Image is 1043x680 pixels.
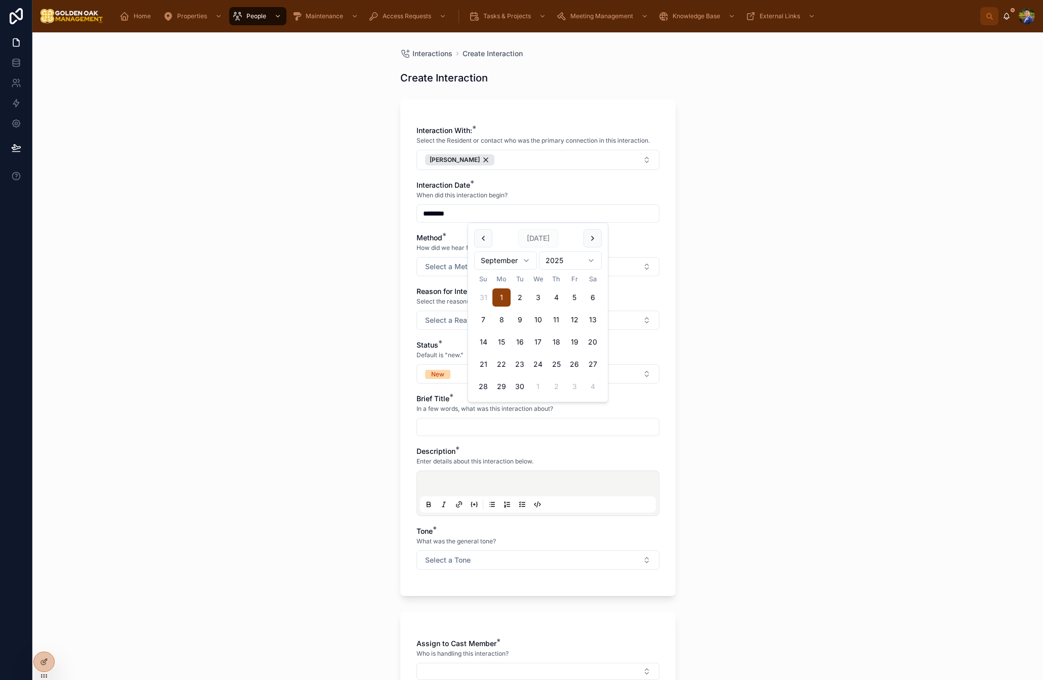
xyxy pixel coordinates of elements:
[547,333,565,351] button: Thursday, September 18th, 2025
[474,311,492,329] button: Sunday, September 7th, 2025
[529,355,547,373] button: Wednesday, September 24th, 2025
[529,274,547,284] th: Wednesday
[673,12,720,20] span: Knowledge Base
[416,233,442,242] span: Method
[412,49,452,59] span: Interactions
[760,12,800,20] span: External Links
[583,274,602,284] th: Saturday
[416,663,659,680] button: Select Button
[474,333,492,351] button: Sunday, September 14th, 2025
[416,137,650,145] span: Select the Resident or contact who was the primary connection in this interaction.
[383,12,431,20] span: Access Requests
[529,288,547,307] button: Wednesday, September 3rd, 2025
[511,333,529,351] button: Tuesday, September 16th, 2025
[492,377,511,396] button: Monday, September 29th, 2025
[416,639,496,648] span: Assign to Cast Member
[570,12,633,20] span: Meeting Management
[565,274,583,284] th: Friday
[425,555,471,565] span: Select a Tone
[547,355,565,373] button: Thursday, September 25th, 2025
[416,150,659,170] button: Select Button
[416,191,508,199] span: When did this interaction begin?
[416,244,516,252] span: How did we hear from this person?
[365,7,451,25] a: Access Requests
[511,311,529,329] button: Tuesday, September 9th, 2025
[160,7,227,25] a: Properties
[511,288,529,307] button: Tuesday, September 2nd, 2025
[492,355,511,373] button: Monday, September 22nd, 2025
[416,364,659,384] button: Select Button
[400,71,488,85] h1: Create Interaction
[583,333,602,351] button: Saturday, September 20th, 2025
[416,341,438,349] span: Status
[547,377,565,396] button: Thursday, October 2nd, 2025
[246,12,266,20] span: People
[425,315,479,325] span: Select a Reason
[416,457,533,465] span: Enter details about this interaction below.
[416,181,470,189] span: Interaction Date
[529,333,547,351] button: Wednesday, September 17th, 2025
[416,257,659,276] button: Select Button
[416,650,509,658] span: Who is handling this interaction?
[565,311,583,329] button: Friday, September 12th, 2025
[583,355,602,373] button: Saturday, September 27th, 2025
[416,311,659,330] button: Select Button
[474,274,492,284] th: Sunday
[511,377,529,396] button: Tuesday, September 30th, 2025
[430,156,480,164] span: [PERSON_NAME]
[565,377,583,396] button: Friday, October 3rd, 2025
[492,311,511,329] button: Monday, September 8th, 2025
[416,351,464,359] span: Default is "new."
[466,7,551,25] a: Tasks & Projects
[565,288,583,307] button: Friday, September 5th, 2025
[416,527,433,535] span: Tone
[529,377,547,396] button: Wednesday, October 1st, 2025
[416,394,449,403] span: Brief Title
[229,7,286,25] a: People
[474,274,602,396] table: September 2025
[529,311,547,329] button: Wednesday, September 10th, 2025
[565,355,583,373] button: Friday, September 26th, 2025
[547,274,565,284] th: Thursday
[116,7,158,25] a: Home
[474,288,492,307] button: Sunday, August 31st, 2025
[416,550,659,570] button: Select Button
[40,8,103,24] img: App logo
[474,377,492,396] button: Sunday, September 28th, 2025
[553,7,653,25] a: Meeting Management
[425,154,494,165] button: Unselect 704
[511,274,529,284] th: Tuesday
[111,5,980,27] div: scrollable content
[425,262,480,272] span: Select a Method
[583,311,602,329] button: Saturday, September 13th, 2025
[416,447,455,455] span: Description
[492,333,511,351] button: Monday, September 15th, 2025
[416,297,529,306] span: Select the reason(s) for this interaction.
[492,274,511,284] th: Monday
[483,12,531,20] span: Tasks & Projects
[511,355,529,373] button: Tuesday, September 23rd, 2025
[492,288,511,307] button: Today, Monday, September 1st, 2025, selected
[547,288,565,307] button: Thursday, September 4th, 2025
[547,311,565,329] button: Thursday, September 11th, 2025
[583,288,602,307] button: Saturday, September 6th, 2025
[463,49,523,59] a: Create Interaction
[416,287,490,295] span: Reason for Interaction
[742,7,820,25] a: External Links
[416,405,553,413] span: In a few words, what was this interaction about?
[431,370,444,379] div: New
[583,377,602,396] button: Saturday, October 4th, 2025
[288,7,363,25] a: Maintenance
[177,12,207,20] span: Properties
[416,126,472,135] span: Interaction With:
[306,12,343,20] span: Maintenance
[474,355,492,373] button: Sunday, September 21st, 2025
[134,12,151,20] span: Home
[655,7,740,25] a: Knowledge Base
[400,49,452,59] a: Interactions
[565,333,583,351] button: Friday, September 19th, 2025
[416,537,496,545] span: What was the general tone?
